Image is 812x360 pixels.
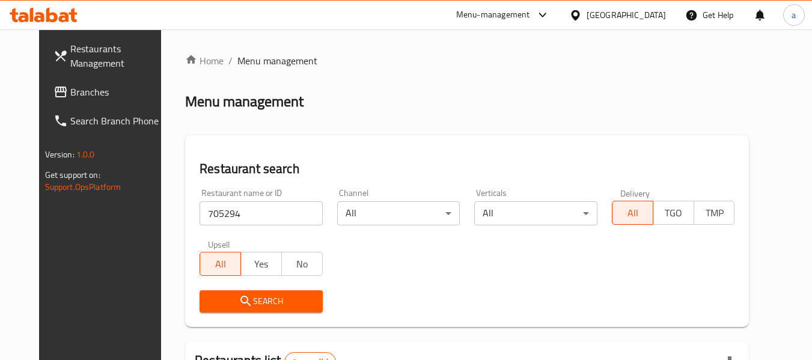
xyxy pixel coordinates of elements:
a: Restaurants Management [44,34,175,78]
span: a [792,8,796,22]
button: TMP [694,201,735,225]
span: All [205,255,236,273]
span: No [287,255,318,273]
span: All [617,204,649,222]
span: Get support on: [45,167,100,183]
div: [GEOGRAPHIC_DATA] [587,8,666,22]
label: Delivery [620,189,650,197]
span: TMP [699,204,730,222]
span: TGO [658,204,689,222]
div: All [474,201,597,225]
h2: Restaurant search [200,160,734,178]
button: All [612,201,653,225]
a: Home [185,53,224,68]
span: Search [209,294,313,309]
span: Version: [45,147,75,162]
span: Restaurants Management [70,41,165,70]
div: Menu-management [456,8,530,22]
span: 1.0.0 [76,147,95,162]
button: Search [200,290,323,313]
span: Branches [70,85,165,99]
h2: Menu management [185,92,304,111]
nav: breadcrumb [185,53,749,68]
a: Branches [44,78,175,106]
li: / [228,53,233,68]
button: No [281,252,323,276]
span: Yes [246,255,277,273]
span: Search Branch Phone [70,114,165,128]
button: Yes [240,252,282,276]
a: Support.OpsPlatform [45,179,121,195]
label: Upsell [208,240,230,248]
input: Search for restaurant name or ID.. [200,201,323,225]
div: All [337,201,460,225]
a: Search Branch Phone [44,106,175,135]
button: All [200,252,241,276]
button: TGO [653,201,694,225]
span: Menu management [237,53,317,68]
